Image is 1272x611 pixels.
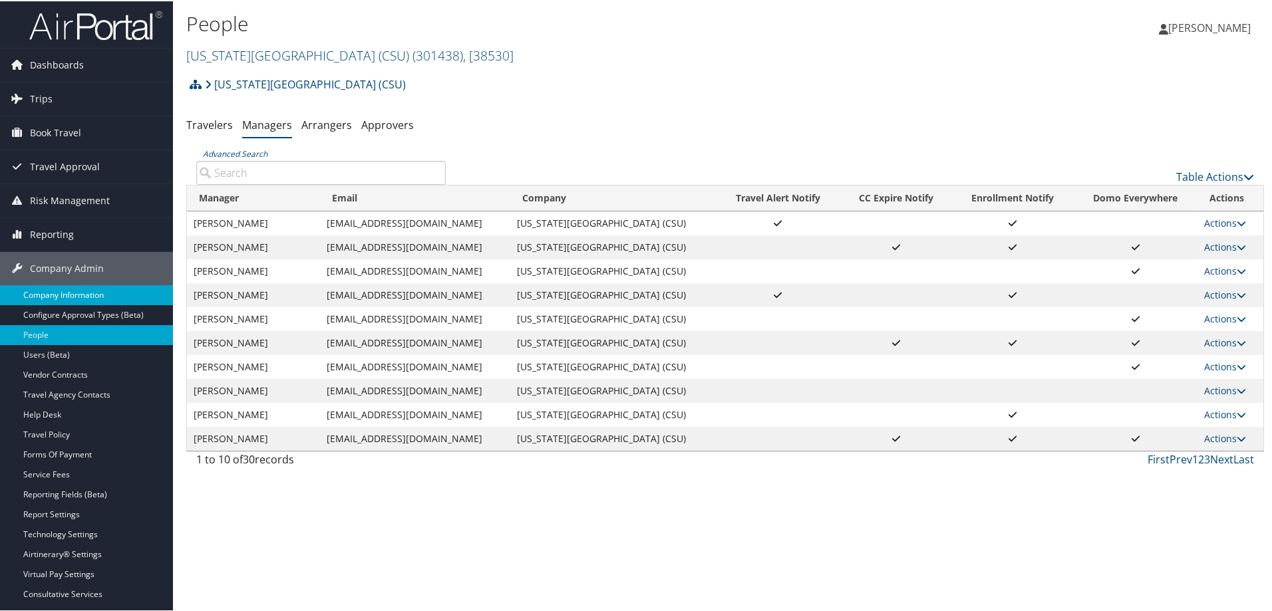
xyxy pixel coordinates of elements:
td: [US_STATE][GEOGRAPHIC_DATA] (CSU) [510,234,715,258]
a: Actions [1204,263,1246,276]
h1: People [186,9,905,37]
td: [PERSON_NAME] [187,282,320,306]
th: CC Expire Notify: activate to sort column ascending [841,184,951,210]
td: [PERSON_NAME] [187,378,320,402]
th: Email: activate to sort column ascending [320,184,510,210]
th: Actions [1197,184,1263,210]
span: Book Travel [30,115,81,148]
a: Arrangers [301,116,352,131]
a: Advanced Search [203,147,267,158]
a: Last [1233,451,1254,465]
a: Actions [1204,287,1246,300]
a: 1 [1192,451,1198,465]
th: Company: activate to sort column ascending [510,184,715,210]
td: [EMAIL_ADDRESS][DOMAIN_NAME] [320,282,510,306]
span: Reporting [30,217,74,250]
span: Company Admin [30,251,104,284]
th: Travel Alert Notify: activate to sort column ascending [715,184,841,210]
td: [EMAIL_ADDRESS][DOMAIN_NAME] [320,330,510,354]
th: Manager: activate to sort column descending [187,184,320,210]
span: ( 301438 ) [412,45,463,63]
th: Enrollment Notify: activate to sort column ascending [951,184,1073,210]
td: [US_STATE][GEOGRAPHIC_DATA] (CSU) [510,402,715,426]
span: Risk Management [30,183,110,216]
a: Actions [1204,311,1246,324]
a: Actions [1204,407,1246,420]
th: Domo Everywhere [1073,184,1197,210]
td: [PERSON_NAME] [187,402,320,426]
td: [PERSON_NAME] [187,210,320,234]
td: [US_STATE][GEOGRAPHIC_DATA] (CSU) [510,426,715,449]
td: [EMAIL_ADDRESS][DOMAIN_NAME] [320,354,510,378]
td: [US_STATE][GEOGRAPHIC_DATA] (CSU) [510,258,715,282]
td: [EMAIL_ADDRESS][DOMAIN_NAME] [320,234,510,258]
a: [US_STATE][GEOGRAPHIC_DATA] (CSU) [186,45,514,63]
td: [EMAIL_ADDRESS][DOMAIN_NAME] [320,306,510,330]
a: Actions [1204,383,1246,396]
td: [EMAIL_ADDRESS][DOMAIN_NAME] [320,210,510,234]
a: [PERSON_NAME] [1159,7,1264,47]
td: [US_STATE][GEOGRAPHIC_DATA] (CSU) [510,378,715,402]
td: [PERSON_NAME] [187,354,320,378]
span: Dashboards [30,47,84,80]
span: [PERSON_NAME] [1168,19,1251,34]
td: [EMAIL_ADDRESS][DOMAIN_NAME] [320,258,510,282]
span: , [ 38530 ] [463,45,514,63]
span: Travel Approval [30,149,100,182]
a: 3 [1204,451,1210,465]
a: Managers [242,116,292,131]
td: [PERSON_NAME] [187,426,320,449]
td: [PERSON_NAME] [187,234,320,258]
input: Advanced Search [196,160,446,183]
a: Travelers [186,116,233,131]
td: [EMAIL_ADDRESS][DOMAIN_NAME] [320,378,510,402]
td: [EMAIL_ADDRESS][DOMAIN_NAME] [320,426,510,449]
td: [US_STATE][GEOGRAPHIC_DATA] (CSU) [510,282,715,306]
a: [US_STATE][GEOGRAPHIC_DATA] (CSU) [205,70,406,96]
td: [US_STATE][GEOGRAPHIC_DATA] (CSU) [510,210,715,234]
a: Actions [1204,359,1246,372]
span: Trips [30,81,53,114]
td: [PERSON_NAME] [187,330,320,354]
a: First [1148,451,1170,465]
td: [US_STATE][GEOGRAPHIC_DATA] (CSU) [510,330,715,354]
a: Next [1210,451,1233,465]
td: [PERSON_NAME] [187,258,320,282]
a: Table Actions [1176,168,1254,183]
a: Approvers [361,116,414,131]
td: [EMAIL_ADDRESS][DOMAIN_NAME] [320,402,510,426]
a: Actions [1204,335,1246,348]
td: [US_STATE][GEOGRAPHIC_DATA] (CSU) [510,306,715,330]
a: Actions [1204,215,1246,228]
div: 1 to 10 of records [196,450,446,473]
td: [US_STATE][GEOGRAPHIC_DATA] (CSU) [510,354,715,378]
a: Actions [1204,431,1246,443]
td: [PERSON_NAME] [187,306,320,330]
a: Actions [1204,239,1246,252]
a: Prev [1170,451,1192,465]
img: airportal-logo.png [29,9,162,40]
span: 30 [243,451,255,465]
a: 2 [1198,451,1204,465]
